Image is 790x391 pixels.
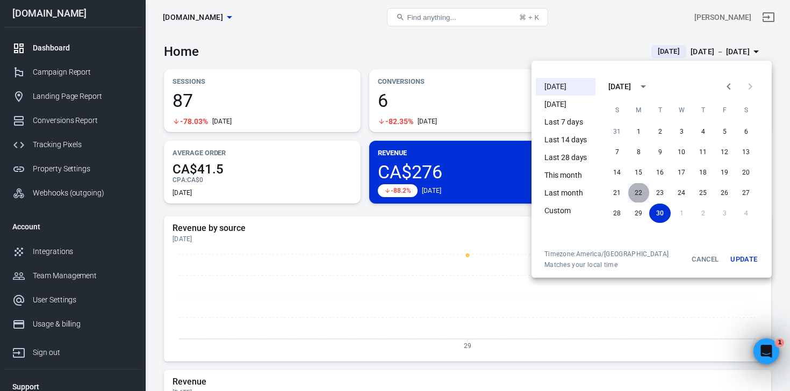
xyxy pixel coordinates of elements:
span: Tuesday [650,99,670,121]
button: 31 [606,122,628,141]
button: 8 [628,142,649,162]
div: Timezone: America/[GEOGRAPHIC_DATA] [544,250,669,258]
button: Cancel [688,250,722,269]
span: Matches your local time [544,260,669,269]
button: 22 [628,183,649,202]
li: [DATE] [536,96,595,113]
button: 5 [714,122,735,141]
span: Wednesday [672,99,691,121]
button: calendar view is open, switch to year view [634,77,652,96]
button: 11 [692,142,714,162]
span: Thursday [693,99,713,121]
span: Sunday [607,99,627,121]
button: 25 [692,183,714,202]
button: 9 [649,142,671,162]
button: 7 [606,142,628,162]
button: 21 [606,183,628,202]
iframe: Intercom live chat [753,338,779,364]
button: 30 [649,204,671,223]
span: Saturday [736,99,756,121]
button: 27 [735,183,757,202]
span: Monday [629,99,648,121]
button: 19 [714,163,735,182]
button: 15 [628,163,649,182]
button: 1 [628,122,649,141]
button: 20 [735,163,757,182]
button: 24 [671,183,692,202]
li: Last 7 days [536,113,595,131]
button: 6 [735,122,757,141]
li: Last 28 days [536,149,595,166]
button: 12 [714,142,735,162]
span: Friday [715,99,734,121]
button: 17 [671,163,692,182]
button: 2 [649,122,671,141]
button: 13 [735,142,757,162]
button: 3 [671,122,692,141]
button: 14 [606,163,628,182]
button: Previous month [718,76,739,97]
button: 28 [606,204,628,223]
button: 23 [649,183,671,202]
button: 10 [671,142,692,162]
button: Update [727,250,761,269]
li: Custom [536,202,595,220]
button: 16 [649,163,671,182]
li: This month [536,166,595,184]
button: 4 [692,122,714,141]
button: 26 [714,183,735,202]
li: [DATE] [536,78,595,96]
li: Last month [536,184,595,202]
span: 1 [775,338,784,347]
div: [DATE] [608,81,631,92]
button: 18 [692,163,714,182]
li: Last 14 days [536,131,595,149]
button: 29 [628,204,649,223]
